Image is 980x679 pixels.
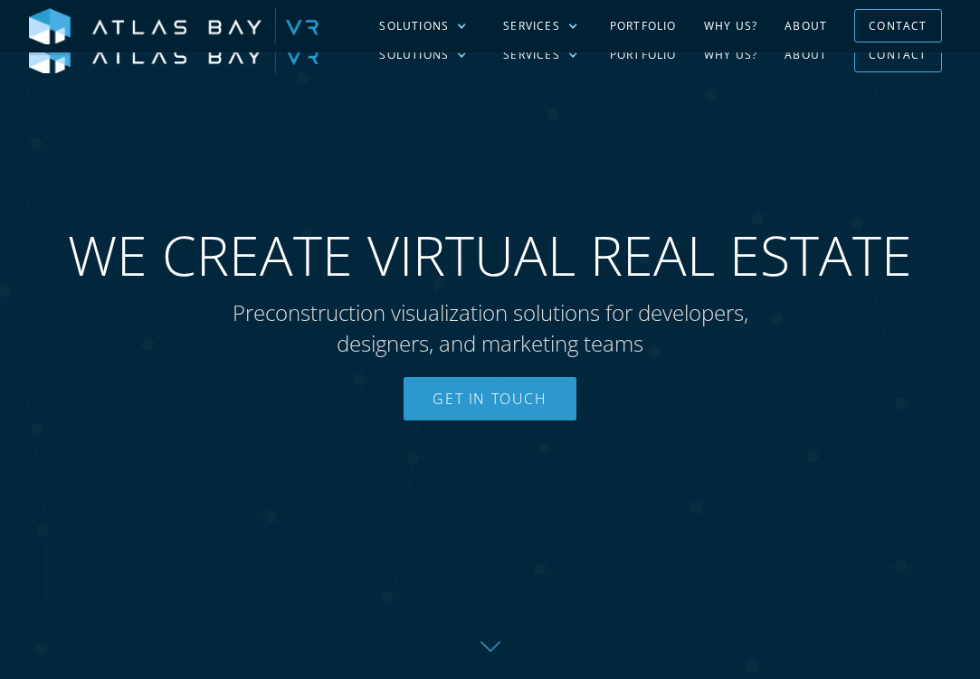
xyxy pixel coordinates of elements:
a: Contact [854,9,941,42]
a: Contact [854,38,941,71]
img: Atlas Bay VR Logo [29,37,319,75]
div: Solutions [379,47,449,63]
span: WE CREATE VIRTUAL REAL ESTATE [68,222,912,288]
div: Services [503,18,560,34]
img: Atlas Bay VR Logo [29,8,319,46]
div: Contact [869,12,927,40]
div: Solutions [361,29,485,81]
div: Services [503,47,560,63]
p: Preconstruction visualization solutions for developers, designers, and marketing teams [196,297,785,358]
a: About [771,29,841,81]
a: Why US? [690,29,771,81]
div: Contact [869,41,927,69]
a: Get In Touch [404,377,576,420]
img: Down further on page [480,641,500,652]
a: Portfolio [596,29,690,81]
div: Solutions [379,18,449,34]
div: Services [485,29,596,81]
